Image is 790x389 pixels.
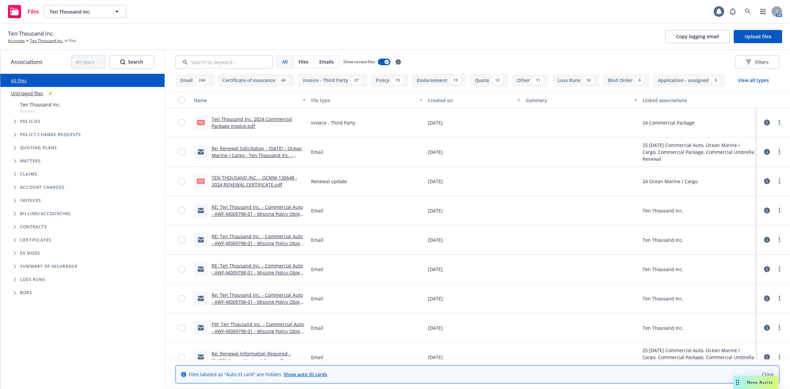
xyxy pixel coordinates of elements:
div: 15 [392,77,403,84]
span: Copy logging email [676,33,719,40]
button: Summary [523,92,640,108]
span: Loss Runs [20,278,45,282]
span: Summary of insurance [20,264,78,268]
a: more [776,119,783,126]
span: Claims [20,172,37,176]
div: 246 [195,77,209,84]
div: 24 Commercial Package [643,119,695,126]
a: Close [762,371,774,378]
span: Ten Thousand Inc. [50,8,107,15]
span: Policies [20,120,41,124]
span: Files [28,9,39,14]
span: [DATE] [428,354,443,361]
span: Account [20,108,61,114]
span: Billing/Accounting [20,212,71,216]
input: Toggle Row Selected [178,236,185,243]
span: pdf [197,120,205,125]
button: Other [512,74,549,87]
button: File type [308,92,426,108]
span: [DATE] [428,119,443,126]
a: Re: Ten Thousand Inc. - Commercial Auto - AWF-M009798-01 - Missing Policy Object in NAV [212,292,304,312]
span: Email [311,149,323,155]
a: Re: Renewal Information Required - [DATE] Ocean Marine / Cargo - Ten Thousand Inc. - Newfront Ins... [212,350,291,371]
span: pdf [197,179,205,183]
input: Toggle Row Selected [178,324,185,331]
span: Ex Mods [20,251,40,255]
span: Invoice - Third Party [311,119,355,126]
span: Contracts [20,225,47,229]
button: Email [175,74,214,87]
input: Select all [178,97,185,103]
span: Files labeled as "Auto ID card" are hidden. [189,371,327,378]
div: 6 [635,77,644,84]
a: Ten Thousand Inc. [30,38,63,44]
a: All files [11,77,27,84]
span: All [282,58,288,65]
span: Filters [755,59,769,66]
a: more [776,148,783,156]
button: Certificate of insurance [218,74,294,87]
div: Ten Thousand Inc. [643,295,683,302]
span: Ten Thousand Inc. [20,101,61,108]
span: BORs [20,291,32,295]
div: 4 [46,90,55,97]
a: RE: Ten Thousand Inc. - Commercial Auto - AWF-M009798-01 - Missing Policy Object in NAV [212,233,304,253]
div: 25 [DATE] Commercial Auto, Ocean Marine / Cargo, Commercial Package, Commercial Umbrella Renewal [643,142,754,162]
div: Ten Thousand Inc. [643,266,683,273]
span: Filters [746,59,769,66]
div: 24 Ocean Marine / Cargo [643,178,698,185]
a: Show auto ID cards [284,371,327,377]
input: Toggle Row Selected [178,149,185,155]
button: Nova Assist [733,376,778,389]
span: Email [311,354,323,361]
button: Ten Thousand Inc. [44,5,126,18]
a: more [776,177,783,185]
input: Toggle Row Selected [178,354,185,360]
div: Drag to move [733,376,742,389]
span: Email [311,207,323,214]
span: [DATE] [428,266,443,273]
span: Quoting plans [20,146,57,150]
span: Renewal update [311,178,347,185]
span: Upload files [745,33,771,40]
span: [DATE] [428,207,443,214]
button: Linked associations [640,92,757,108]
button: SearchSearch [109,55,154,69]
div: 12 [492,77,503,84]
input: Toggle Row Selected [178,266,185,272]
button: Upload files [734,30,782,43]
div: 10 [583,77,594,84]
div: Tree Example [0,100,165,207]
div: File type [311,97,416,104]
span: Ten Thousand Inc. [8,29,54,38]
a: Report a Bug [726,5,739,18]
button: Bind Order [603,74,649,87]
a: RE: Ten Thousand Inc. - Commercial Auto - AWF-M009798-01 - Missing Policy Object in NAV [212,263,304,283]
span: Files [299,58,308,65]
button: Filters [735,55,779,69]
button: Quote [470,74,508,87]
span: Files [68,38,77,44]
input: Toggle Row Selected [178,119,185,126]
a: Untriaged files [11,90,43,97]
div: Created on [428,97,513,104]
span: [DATE] [428,295,443,302]
span: Invoices [20,199,41,203]
span: Email [311,324,323,331]
a: Re: Renewal Solicitation - [DATE] - Ocean Marine / Cargo - Ten Thousand Inc. - Newfront Insurance [212,145,302,165]
svg: Search [120,59,125,65]
div: 11 [533,77,544,84]
div: 5 [711,77,720,84]
button: Application - unsigned [653,74,725,87]
div: Ten Thousand Inc. [643,324,683,331]
a: more [776,353,783,361]
div: Summary [526,97,630,104]
a: RE: Ten Thousand Inc. - Commercial Auto - AWF-M009798-01 - Missing Policy Object in NAV [212,204,304,224]
span: Show nested files [343,59,375,65]
button: View all types [727,74,779,87]
div: 27 [351,77,362,84]
a: more [776,265,783,273]
a: Files [5,2,41,21]
div: Search [120,56,143,68]
button: Created on [425,92,523,108]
